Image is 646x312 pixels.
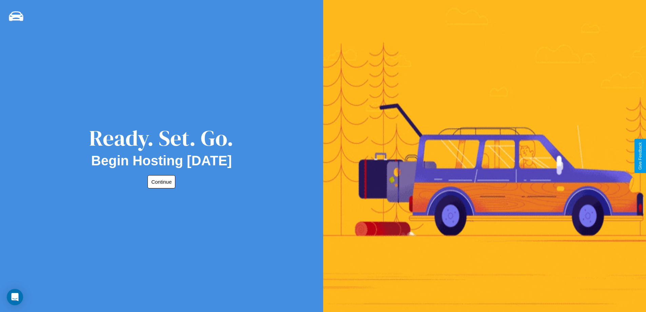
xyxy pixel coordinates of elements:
button: Continue [148,175,175,188]
div: Give Feedback [638,142,643,170]
div: Ready. Set. Go. [89,123,234,153]
div: Open Intercom Messenger [7,289,23,305]
h2: Begin Hosting [DATE] [91,153,232,168]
